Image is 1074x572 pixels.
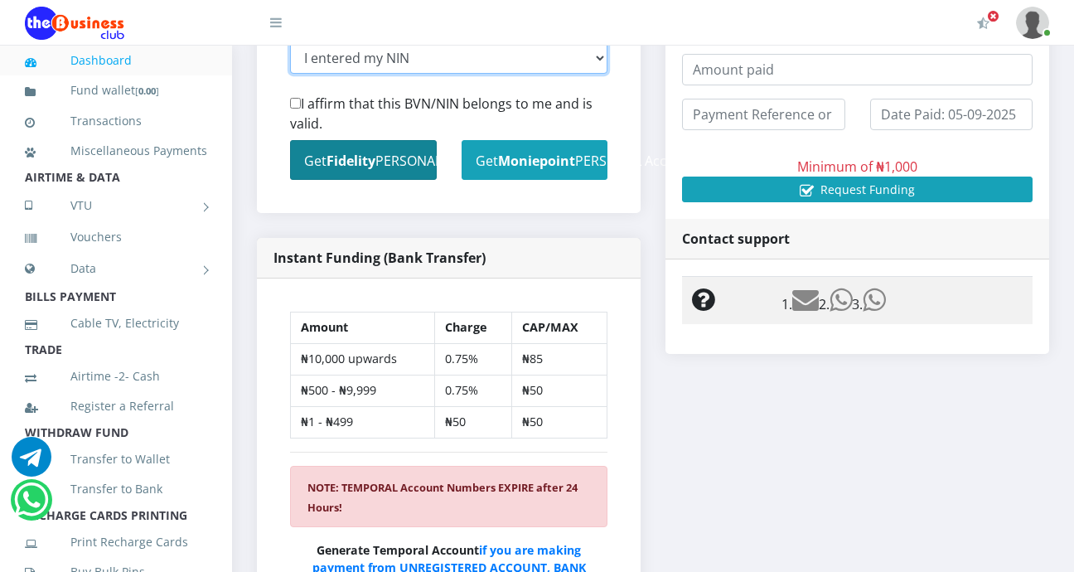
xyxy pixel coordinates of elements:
[682,99,845,130] input: Payment Reference or Session ID
[476,152,675,170] small: Get PERSONAL Acct.
[25,41,207,80] a: Dashboard
[434,313,512,344] th: Charge
[290,94,607,133] label: I affirm that this BVN/NIN belongs to me and is valid.
[25,304,207,342] a: Cable TV, Electricity
[462,140,608,180] button: GetMoniepointPERSONAL Acct.
[512,407,607,439] td: ₦50
[307,480,578,515] b: NOTE: TEMPORAL Account Numbers EXPIRE after 24 Hours!
[25,7,124,40] img: Logo
[327,152,375,170] b: Fidelity
[25,357,207,395] a: Airtime -2- Cash
[291,376,435,407] td: ₦500 - ₦9,999
[977,17,989,30] i: Activate Your Membership
[135,85,159,97] small: [ ]
[12,449,51,477] a: Chat for support
[772,277,1033,325] td: 1. 2. 3.
[1016,7,1049,39] img: User
[304,152,496,170] small: Get PERSONAL Account
[987,10,999,22] span: Activate Your Membership
[682,54,1033,85] input: Amount paid
[25,218,207,256] a: Vouchers
[25,71,207,110] a: Fund wallet[0.00]
[25,102,207,140] a: Transactions
[291,344,435,376] td: ₦10,000 upwards
[291,313,435,344] th: Amount
[25,523,207,561] a: Print Recharge Cards
[512,376,607,407] td: ₦50
[682,230,790,248] strong: Contact support
[820,182,915,197] span: Request Funding
[138,85,156,97] b: 0.00
[25,470,207,508] a: Transfer to Bank
[25,387,207,425] a: Register a Referral
[512,344,607,376] td: ₦85
[25,248,207,289] a: Data
[290,140,437,180] button: GetFidelityPERSONAL Account
[434,407,512,439] td: ₦50
[25,440,207,478] a: Transfer to Wallet
[290,98,301,109] input: I affirm that this BVN/NIN belongs to me and is valid.
[797,158,917,176] span: Minimum of ₦1,000
[25,185,207,226] a: VTU
[498,152,575,170] b: Moniepoint
[291,407,435,439] td: ₦1 - ₦499
[434,376,512,407] td: 0.75%
[682,177,1033,202] button: Request Funding
[25,132,207,170] a: Miscellaneous Payments
[870,99,1033,130] input: Date Paid: 05-09-2025
[273,249,486,267] strong: Instant Funding (Bank Transfer)
[14,492,48,520] a: Chat for support
[512,313,607,344] th: CAP/MAX
[434,344,512,376] td: 0.75%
